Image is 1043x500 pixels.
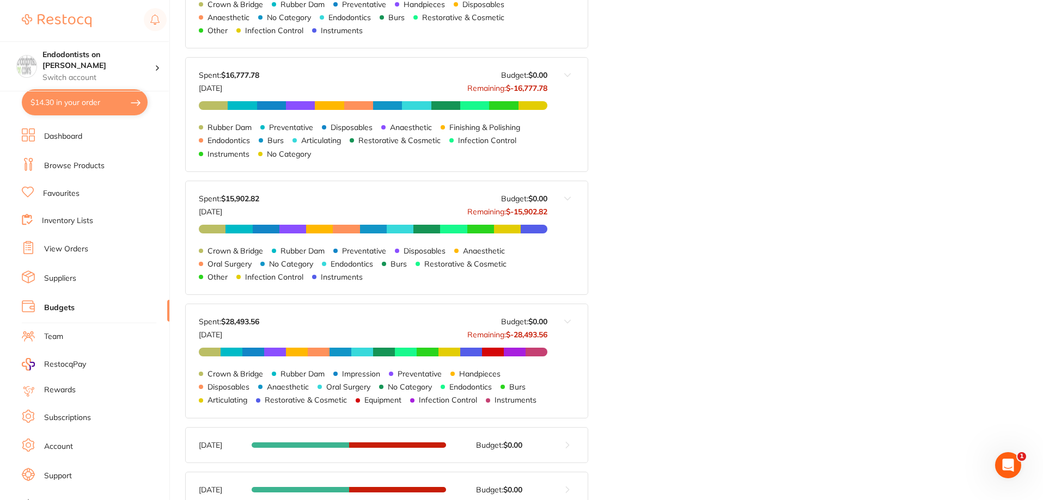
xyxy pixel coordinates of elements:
p: Budget: [501,71,547,79]
p: Preventative [342,246,386,255]
p: Infection Control [458,136,516,145]
p: Burs [391,260,407,268]
a: Inventory Lists [42,215,93,226]
p: Endodontics [328,13,371,22]
p: Anaesthetic [463,246,505,255]
p: Preventative [398,369,442,378]
strong: $0.00 [503,440,522,450]
p: Anaesthetic [208,13,249,22]
a: Subscriptions [44,412,91,423]
a: Rewards [44,385,76,396]
p: Oral Surgery [208,260,252,268]
p: Rubber Dam [208,123,252,132]
p: Restorative & Cosmetic [358,136,441,145]
p: Articulating [208,396,247,404]
a: Budgets [44,303,75,313]
p: Restorative & Cosmetic [424,260,507,268]
strong: $0.00 [528,317,547,326]
p: Restorative & Cosmetic [265,396,347,404]
p: Disposables [404,246,446,255]
p: Remaining: [467,203,547,216]
p: Spent: [199,317,259,326]
p: Crown & Bridge [208,369,263,378]
p: [DATE] [199,441,247,449]
p: No Category [388,382,432,391]
a: Browse Products [44,161,105,171]
p: Instruments [208,150,249,158]
strong: $15,902.82 [221,194,259,203]
a: Restocq Logo [22,8,92,33]
p: Disposables [208,382,249,391]
p: No Category [267,13,311,22]
strong: $0.00 [528,194,547,203]
p: Impression [342,369,380,378]
strong: $-28,493.56 [506,330,547,339]
p: Infection Control [419,396,477,404]
p: Endodontics [208,136,250,145]
iframe: Intercom live chat [995,452,1021,478]
p: Infection Control [245,273,303,281]
p: [DATE] [199,203,259,216]
p: Budget: [476,485,522,494]
p: Finishing & Polishing [449,123,520,132]
p: Anaesthetic [390,123,432,132]
p: Equipment [364,396,401,404]
p: Switch account [42,72,155,83]
strong: $16,777.78 [221,70,259,80]
p: [DATE] [199,485,247,494]
p: Endodontics [331,260,373,268]
p: Remaining: [467,326,547,339]
p: Oral Surgery [326,382,370,391]
p: [DATE] [199,79,259,92]
strong: $0.00 [528,70,547,80]
p: Instruments [321,26,363,35]
p: No Category [269,260,313,268]
a: RestocqPay [22,358,86,371]
a: View Orders [44,244,88,255]
a: Support [44,471,72,482]
p: Other [208,273,228,281]
p: Spent: [199,71,259,79]
strong: $-15,902.82 [506,207,547,217]
p: Infection Control [245,26,303,35]
p: Budget: [501,194,547,203]
a: Favourites [43,188,80,199]
p: Rubber Dam [280,246,325,255]
p: Restorative & Cosmetic [422,13,504,22]
p: [DATE] [199,326,259,339]
p: Disposables [331,123,373,132]
a: Suppliers [44,273,76,284]
p: Remaining: [467,79,547,92]
p: Handpieces [459,369,501,378]
p: Burs [509,382,526,391]
p: Endodontics [449,382,492,391]
a: Team [44,331,63,342]
p: Budget: [476,441,522,449]
p: Burs [267,136,284,145]
a: Account [44,441,73,452]
img: RestocqPay [22,358,35,371]
p: Other [208,26,228,35]
p: Articulating [301,136,341,145]
p: Anaesthetic [267,382,309,391]
span: RestocqPay [44,359,86,370]
p: Preventative [269,123,313,132]
p: Crown & Bridge [208,246,263,255]
p: No Category [267,150,311,158]
strong: $0.00 [503,485,522,495]
p: Burs [388,13,405,22]
p: Spent: [199,194,259,203]
img: Restocq Logo [22,14,92,27]
a: Dashboard [44,131,82,142]
strong: $-16,777.78 [506,83,547,93]
h4: Endodontists on Collins [42,50,155,71]
p: Instruments [495,396,536,404]
strong: $28,493.56 [221,317,259,326]
p: Instruments [321,273,363,281]
span: 1 [1017,452,1026,461]
p: Rubber Dam [280,369,325,378]
img: Endodontists on Collins [17,55,36,75]
button: $14.30 in your order [22,89,148,115]
p: Budget: [501,317,547,326]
